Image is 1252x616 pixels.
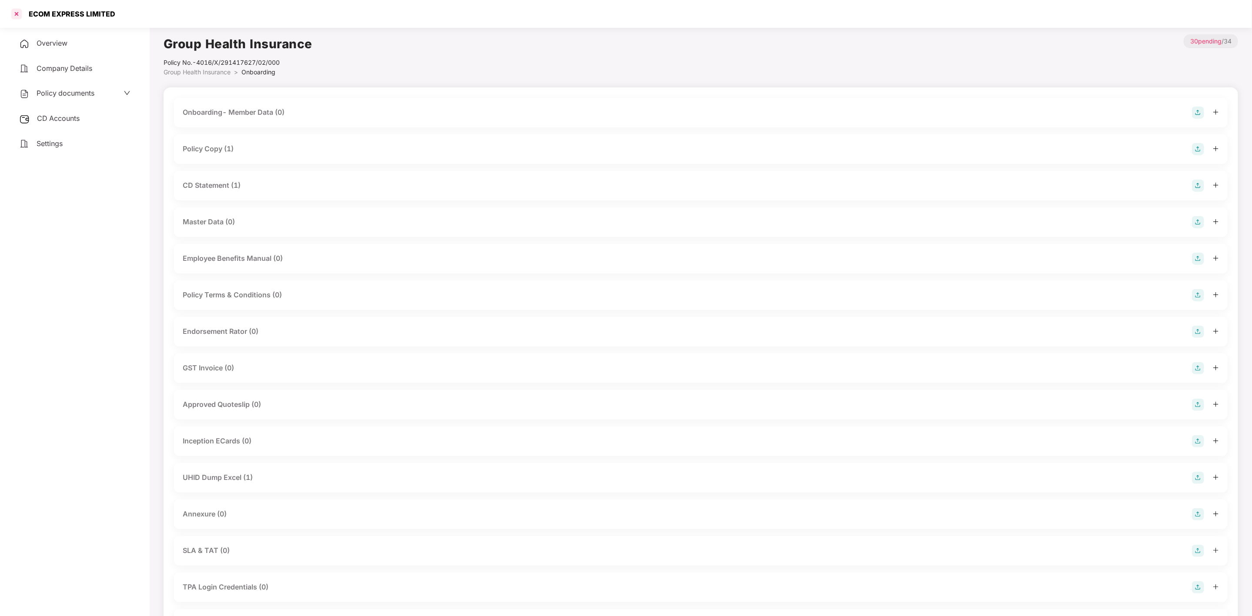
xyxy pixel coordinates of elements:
[1192,326,1204,338] img: svg+xml;base64,PHN2ZyB4bWxucz0iaHR0cDovL3d3dy53My5vcmcvMjAwMC9zdmciIHdpZHRoPSIyOCIgaGVpZ2h0PSIyOC...
[124,90,131,97] span: down
[19,39,30,49] img: svg+xml;base64,PHN2ZyB4bWxucz0iaHR0cDovL3d3dy53My5vcmcvMjAwMC9zdmciIHdpZHRoPSIyNCIgaGVpZ2h0PSIyNC...
[1213,438,1219,444] span: plus
[1213,365,1219,371] span: plus
[37,114,80,123] span: CD Accounts
[1213,182,1219,188] span: plus
[19,139,30,149] img: svg+xml;base64,PHN2ZyB4bWxucz0iaHR0cDovL3d3dy53My5vcmcvMjAwMC9zdmciIHdpZHRoPSIyNCIgaGVpZ2h0PSIyNC...
[1192,399,1204,411] img: svg+xml;base64,PHN2ZyB4bWxucz0iaHR0cDovL3d3dy53My5vcmcvMjAwMC9zdmciIHdpZHRoPSIyOCIgaGVpZ2h0PSIyOC...
[1213,511,1219,517] span: plus
[183,326,258,337] div: Endorsement Rator (0)
[183,509,227,519] div: Annexure (0)
[183,180,241,191] div: CD Statement (1)
[1213,109,1219,115] span: plus
[37,139,63,148] span: Settings
[1213,474,1219,480] span: plus
[1213,547,1219,553] span: plus
[1192,435,1204,447] img: svg+xml;base64,PHN2ZyB4bWxucz0iaHR0cDovL3d3dy53My5vcmcvMjAwMC9zdmciIHdpZHRoPSIyOCIgaGVpZ2h0PSIyOC...
[1192,545,1204,557] img: svg+xml;base64,PHN2ZyB4bWxucz0iaHR0cDovL3d3dy53My5vcmcvMjAwMC9zdmciIHdpZHRoPSIyOCIgaGVpZ2h0PSIyOC...
[1192,107,1204,119] img: svg+xml;base64,PHN2ZyB4bWxucz0iaHR0cDovL3d3dy53My5vcmcvMjAwMC9zdmciIHdpZHRoPSIyOCIgaGVpZ2h0PSIyOC...
[1190,37,1222,45] span: 30 pending
[183,436,251,446] div: Inception ECards (0)
[183,216,235,227] div: Master Data (0)
[1184,34,1238,48] p: / 34
[23,10,115,18] div: ECOM EXPRESS LIMITED
[1192,581,1204,593] img: svg+xml;base64,PHN2ZyB4bWxucz0iaHR0cDovL3d3dy53My5vcmcvMjAwMC9zdmciIHdpZHRoPSIyOCIgaGVpZ2h0PSIyOC...
[1192,508,1204,520] img: svg+xml;base64,PHN2ZyB4bWxucz0iaHR0cDovL3d3dy53My5vcmcvMjAwMC9zdmciIHdpZHRoPSIyOCIgaGVpZ2h0PSIyOC...
[164,58,312,67] div: Policy No.- 4016/X/291417627/02/000
[1213,219,1219,225] span: plus
[183,143,234,154] div: Policy Copy (1)
[164,68,231,76] span: Group Health Insurance
[183,363,234,373] div: GST Invoice (0)
[241,68,275,76] span: Onboarding
[1213,584,1219,590] span: plus
[1213,328,1219,334] span: plus
[37,64,92,73] span: Company Details
[19,89,30,99] img: svg+xml;base64,PHN2ZyB4bWxucz0iaHR0cDovL3d3dy53My5vcmcvMjAwMC9zdmciIHdpZHRoPSIyNCIgaGVpZ2h0PSIyNC...
[234,68,238,76] span: >
[1213,292,1219,298] span: plus
[164,34,312,53] h1: Group Health Insurance
[183,582,268,593] div: TPA Login Credentials (0)
[1192,362,1204,374] img: svg+xml;base64,PHN2ZyB4bWxucz0iaHR0cDovL3d3dy53My5vcmcvMjAwMC9zdmciIHdpZHRoPSIyOCIgaGVpZ2h0PSIyOC...
[1213,401,1219,407] span: plus
[1192,289,1204,301] img: svg+xml;base64,PHN2ZyB4bWxucz0iaHR0cDovL3d3dy53My5vcmcvMjAwMC9zdmciIHdpZHRoPSIyOCIgaGVpZ2h0PSIyOC...
[1213,146,1219,152] span: plus
[183,290,282,300] div: Policy Terms & Conditions (0)
[19,114,30,124] img: svg+xml;base64,PHN2ZyB3aWR0aD0iMjUiIGhlaWdodD0iMjQiIHZpZXdCb3g9IjAgMCAyNSAyNCIgZmlsbD0ibm9uZSIgeG...
[183,399,261,410] div: Approved Quoteslip (0)
[19,63,30,74] img: svg+xml;base64,PHN2ZyB4bWxucz0iaHR0cDovL3d3dy53My5vcmcvMjAwMC9zdmciIHdpZHRoPSIyNCIgaGVpZ2h0PSIyNC...
[1192,253,1204,265] img: svg+xml;base64,PHN2ZyB4bWxucz0iaHR0cDovL3d3dy53My5vcmcvMjAwMC9zdmciIHdpZHRoPSIyOCIgaGVpZ2h0PSIyOC...
[183,107,285,118] div: Onboarding- Member Data (0)
[37,89,94,97] span: Policy documents
[1213,255,1219,261] span: plus
[183,253,283,264] div: Employee Benefits Manual (0)
[183,545,230,556] div: SLA & TAT (0)
[183,472,253,483] div: UHID Dump Excel (1)
[37,39,67,47] span: Overview
[1192,143,1204,155] img: svg+xml;base64,PHN2ZyB4bWxucz0iaHR0cDovL3d3dy53My5vcmcvMjAwMC9zdmciIHdpZHRoPSIyOCIgaGVpZ2h0PSIyOC...
[1192,472,1204,484] img: svg+xml;base64,PHN2ZyB4bWxucz0iaHR0cDovL3d3dy53My5vcmcvMjAwMC9zdmciIHdpZHRoPSIyOCIgaGVpZ2h0PSIyOC...
[1192,216,1204,228] img: svg+xml;base64,PHN2ZyB4bWxucz0iaHR0cDovL3d3dy53My5vcmcvMjAwMC9zdmciIHdpZHRoPSIyOCIgaGVpZ2h0PSIyOC...
[1192,180,1204,192] img: svg+xml;base64,PHN2ZyB4bWxucz0iaHR0cDovL3d3dy53My5vcmcvMjAwMC9zdmciIHdpZHRoPSIyOCIgaGVpZ2h0PSIyOC...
